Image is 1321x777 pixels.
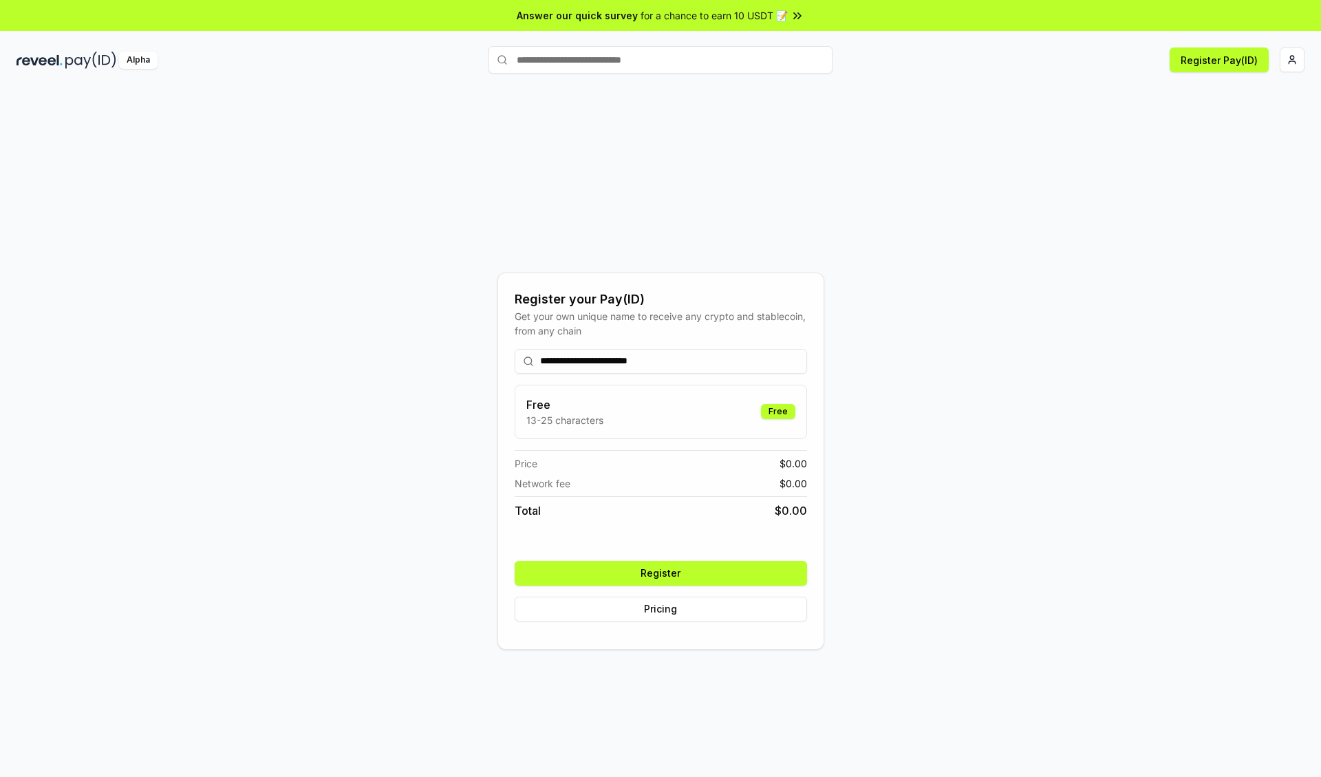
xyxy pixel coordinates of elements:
[515,502,541,519] span: Total
[17,52,63,69] img: reveel_dark
[780,456,807,471] span: $ 0.00
[515,456,537,471] span: Price
[775,502,807,519] span: $ 0.00
[65,52,116,69] img: pay_id
[517,8,638,23] span: Answer our quick survey
[119,52,158,69] div: Alpha
[526,413,603,427] p: 13-25 characters
[526,396,603,413] h3: Free
[780,476,807,491] span: $ 0.00
[1170,47,1269,72] button: Register Pay(ID)
[761,404,795,419] div: Free
[515,597,807,621] button: Pricing
[641,8,788,23] span: for a chance to earn 10 USDT 📝
[515,309,807,338] div: Get your own unique name to receive any crypto and stablecoin, from any chain
[515,476,570,491] span: Network fee
[515,290,807,309] div: Register your Pay(ID)
[515,561,807,586] button: Register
